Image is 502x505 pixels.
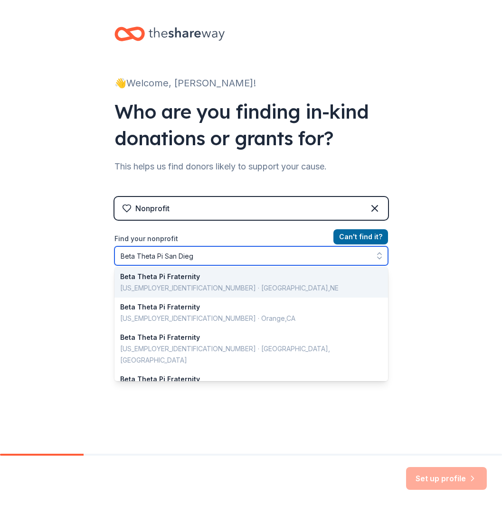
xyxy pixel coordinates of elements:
div: Beta Theta Pi Fraternity [120,271,371,282]
div: [US_EMPLOYER_IDENTIFICATION_NUMBER] · [GEOGRAPHIC_DATA] , [GEOGRAPHIC_DATA] [120,343,371,366]
div: [US_EMPLOYER_IDENTIFICATION_NUMBER] · Orange , CA [120,313,371,324]
div: Beta Theta Pi Fraternity [120,374,371,385]
div: Beta Theta Pi Fraternity [120,332,371,343]
div: [US_EMPLOYER_IDENTIFICATION_NUMBER] · [GEOGRAPHIC_DATA] , NE [120,282,371,294]
input: Search by name, EIN, or city [114,246,388,265]
div: Beta Theta Pi Fraternity [120,301,371,313]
